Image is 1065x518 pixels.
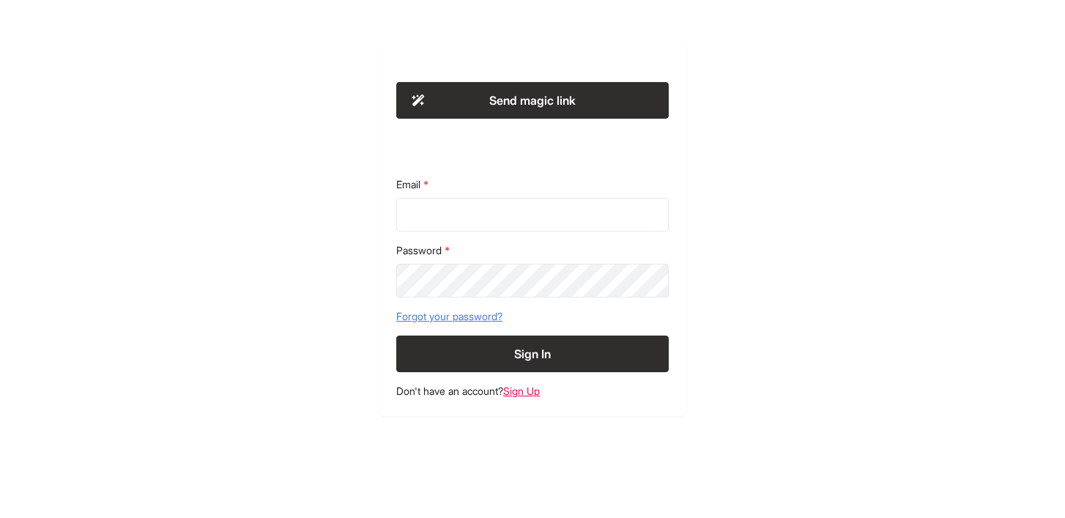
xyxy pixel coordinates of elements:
button: Sign In [396,336,669,372]
a: Sign Up [503,385,540,397]
label: Password [396,243,669,258]
button: Send magic link [396,82,669,119]
footer: Don't have an account? [396,384,669,399]
a: Forgot your password? [396,309,669,324]
label: Email [396,177,669,192]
